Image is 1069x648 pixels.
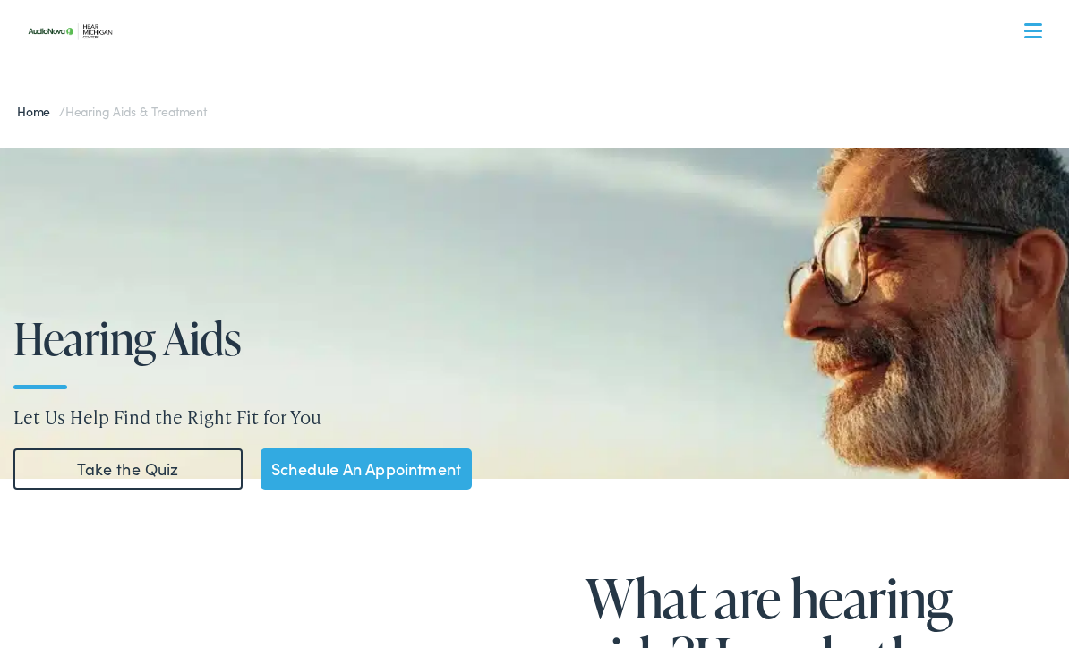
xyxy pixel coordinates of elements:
[13,448,243,490] a: Take the Quiz
[13,313,1069,362] h1: Hearing Aids
[17,102,207,120] span: /
[65,102,207,120] span: Hearing Aids & Treatment
[261,448,472,490] a: Schedule An Appointment
[13,404,1069,431] p: Let Us Help Find the Right Fit for You
[17,102,59,120] a: Home
[35,72,1048,127] a: What We Offer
